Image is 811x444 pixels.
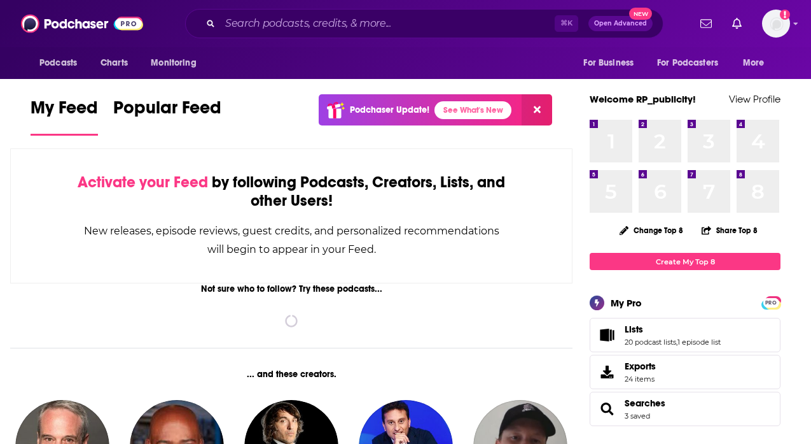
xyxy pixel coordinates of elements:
span: Charts [101,54,128,72]
button: open menu [142,51,212,75]
span: PRO [763,298,779,308]
span: Exports [594,363,620,381]
a: Show notifications dropdown [727,13,747,34]
span: Searches [590,392,780,426]
a: Searches [625,397,665,409]
button: open menu [31,51,94,75]
div: Search podcasts, credits, & more... [185,9,663,38]
button: open menu [649,51,737,75]
span: Popular Feed [113,97,221,126]
button: Change Top 8 [612,222,691,238]
a: Lists [625,324,721,335]
a: Lists [594,326,620,344]
button: Show profile menu [762,10,790,38]
button: Share Top 8 [701,218,758,243]
img: User Profile [762,10,790,38]
a: Exports [590,355,780,389]
div: by following Podcasts, Creators, Lists, and other Users! [74,173,508,210]
input: Search podcasts, credits, & more... [220,13,555,34]
button: open menu [734,51,780,75]
div: New releases, episode reviews, guest credits, and personalized recommendations will begin to appe... [74,222,508,259]
span: Activate your Feed [78,173,208,192]
span: Open Advanced [594,20,647,27]
span: 24 items [625,375,656,383]
a: My Feed [31,97,98,136]
div: Not sure who to follow? Try these podcasts... [10,283,572,294]
a: View Profile [729,93,780,105]
img: Podchaser - Follow, Share and Rate Podcasts [21,11,143,36]
span: Monitoring [151,54,196,72]
svg: Add a profile image [780,10,790,20]
a: PRO [763,297,779,307]
a: 20 podcast lists [625,338,676,347]
span: For Business [583,54,634,72]
span: For Podcasters [657,54,718,72]
span: Logged in as RP_publicity [762,10,790,38]
span: New [629,8,652,20]
a: Popular Feed [113,97,221,136]
div: ... and these creators. [10,369,572,380]
a: Searches [594,400,620,418]
span: My Feed [31,97,98,126]
a: Charts [92,51,135,75]
a: 3 saved [625,412,650,420]
span: Exports [625,361,656,372]
span: , [676,338,677,347]
button: open menu [574,51,649,75]
span: Lists [590,318,780,352]
a: See What's New [434,101,511,119]
span: ⌘ K [555,15,578,32]
a: Show notifications dropdown [695,13,717,34]
a: Welcome RP_publicity! [590,93,696,105]
a: 1 episode list [677,338,721,347]
div: My Pro [611,297,642,309]
span: More [743,54,765,72]
a: Create My Top 8 [590,253,780,270]
button: Open AdvancedNew [588,16,653,31]
span: Podcasts [39,54,77,72]
p: Podchaser Update! [350,104,429,115]
span: Lists [625,324,643,335]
